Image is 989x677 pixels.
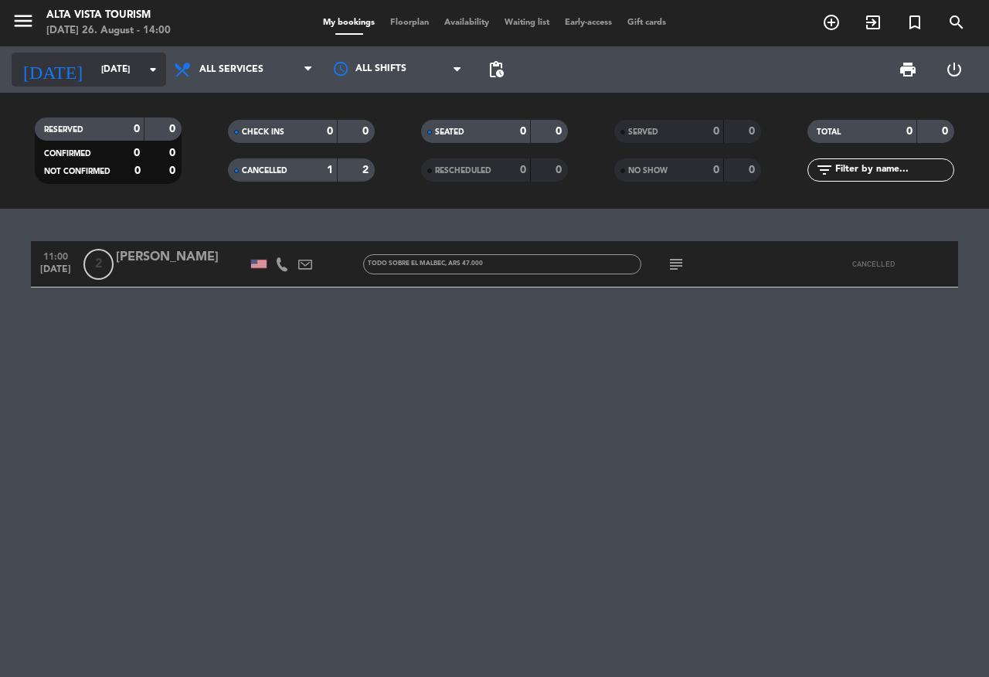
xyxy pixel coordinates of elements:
span: NO SHOW [628,167,668,175]
i: arrow_drop_down [144,60,162,79]
button: menu [12,9,35,38]
div: [DATE] 26. August - 14:00 [46,23,171,39]
span: Todo sobre el malbec [368,260,483,267]
i: subject [667,255,685,274]
div: LOG OUT [931,46,977,93]
span: My bookings [315,19,382,27]
span: Availability [437,19,497,27]
div: Alta Vista Tourism [46,8,171,23]
span: Gift cards [620,19,674,27]
i: menu [12,9,35,32]
span: RESCHEDULED [435,167,491,175]
i: add_circle_outline [822,13,841,32]
span: TOTAL [817,128,841,136]
div: [PERSON_NAME] [116,247,247,267]
i: turned_in_not [906,13,924,32]
strong: 0 [556,126,565,137]
span: print [899,60,917,79]
i: exit_to_app [864,13,882,32]
span: Early-access [557,19,620,27]
span: Floorplan [382,19,437,27]
input: Filter by name... [834,162,953,179]
span: CONFIRMED [44,150,91,158]
strong: 0 [713,165,719,175]
strong: 0 [906,126,913,137]
strong: 0 [556,165,565,175]
span: RESERVED [44,126,83,134]
span: Waiting list [497,19,557,27]
strong: 0 [362,126,372,137]
span: All services [199,64,263,75]
strong: 0 [749,126,758,137]
strong: 1 [327,165,333,175]
strong: 0 [134,124,140,134]
strong: 0 [169,165,178,176]
strong: 0 [169,148,178,158]
span: SEATED [435,128,464,136]
strong: 0 [713,126,719,137]
span: CHECK INS [242,128,284,136]
strong: 0 [169,124,178,134]
strong: 0 [749,165,758,175]
span: 11:00 [36,247,75,264]
strong: 0 [520,126,526,137]
span: CANCELLED [242,167,287,175]
strong: 0 [520,165,526,175]
span: pending_actions [487,60,505,79]
span: SERVED [628,128,658,136]
strong: 0 [134,165,141,176]
strong: 2 [362,165,372,175]
strong: 0 [327,126,333,137]
span: [DATE] [36,264,75,282]
strong: 0 [134,148,140,158]
span: , ARS 47.000 [445,260,483,267]
i: filter_list [815,161,834,179]
strong: 0 [942,126,951,137]
i: [DATE] [12,53,93,87]
i: power_settings_new [945,60,964,79]
span: NOT CONFIRMED [44,168,110,175]
span: CANCELLED [852,260,895,268]
i: search [947,13,966,32]
span: 2 [83,249,114,280]
button: CANCELLED [834,249,912,280]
